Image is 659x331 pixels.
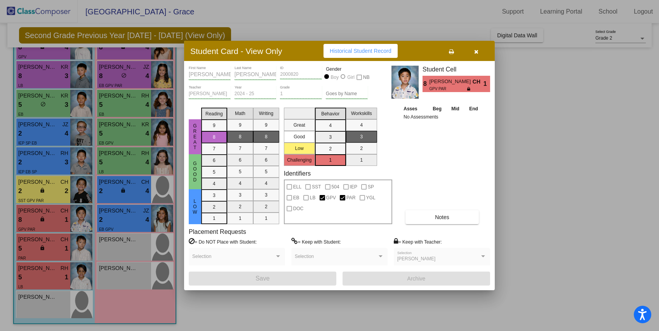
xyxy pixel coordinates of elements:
span: Notes [435,214,449,220]
span: ELL [293,182,301,192]
span: CH [473,78,483,86]
th: Mid [447,105,464,113]
label: = Keep with Student: [291,238,341,246]
span: SP [368,182,374,192]
span: Historical Student Record [330,48,391,54]
span: GPV PAR [429,86,467,92]
input: teacher [189,91,231,97]
span: Low [191,199,198,215]
span: LB [310,193,316,202]
input: grade [280,91,322,97]
h3: Student Card - View Only [190,46,282,56]
label: = Do NOT Place with Student: [189,238,257,246]
button: Notes [405,210,479,224]
span: [PERSON_NAME] [429,78,472,86]
div: Girl [347,74,355,81]
span: 504 [332,182,339,192]
div: Boy [330,74,339,81]
span: Good [191,161,198,183]
span: DOC [293,204,304,213]
span: Great [191,123,198,150]
mat-label: Gender [326,66,368,73]
input: year [235,91,276,97]
input: Enter ID [280,72,322,77]
button: Archive [343,272,490,286]
label: = Keep with Teacher: [394,238,442,246]
input: goes by name [326,91,368,97]
td: No Assessments [402,113,483,121]
span: GPV [326,193,336,202]
button: Historical Student Record [323,44,398,58]
span: [PERSON_NAME] [397,256,436,261]
span: NB [363,73,370,82]
span: 8 [423,79,429,89]
span: EB [293,193,299,202]
th: Asses [402,105,428,113]
span: Save [256,275,270,282]
th: End [464,105,483,113]
span: IEP [350,182,357,192]
th: Beg [428,105,446,113]
span: YGL [366,193,376,202]
label: Placement Requests [189,228,246,235]
h3: Student Cell [423,66,490,73]
label: Identifiers [284,170,311,177]
span: Archive [407,275,426,282]
button: Save [189,272,336,286]
span: PAR [346,193,356,202]
span: SST [312,182,321,192]
span: 1 [483,79,490,89]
